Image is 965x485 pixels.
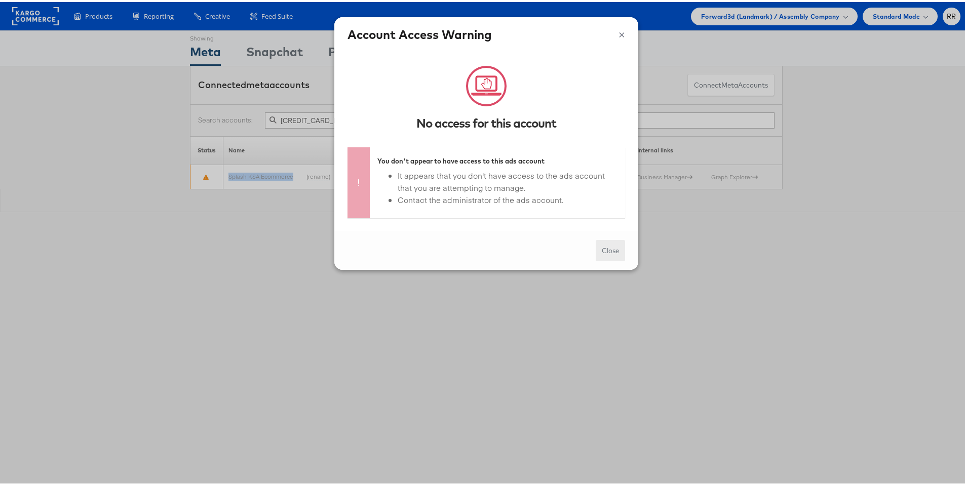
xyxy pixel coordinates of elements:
[398,192,617,204] li: Contact the administrator of the ads account.
[596,238,625,260] button: Close
[398,168,617,192] li: It appears that you don't have access to the ads account that you are attempting to manage.
[377,155,545,163] strong: You don't appear to have access to this ads account
[348,24,625,41] h4: Account Access Warning
[416,113,556,129] strong: No access for this account
[619,24,625,39] button: ×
